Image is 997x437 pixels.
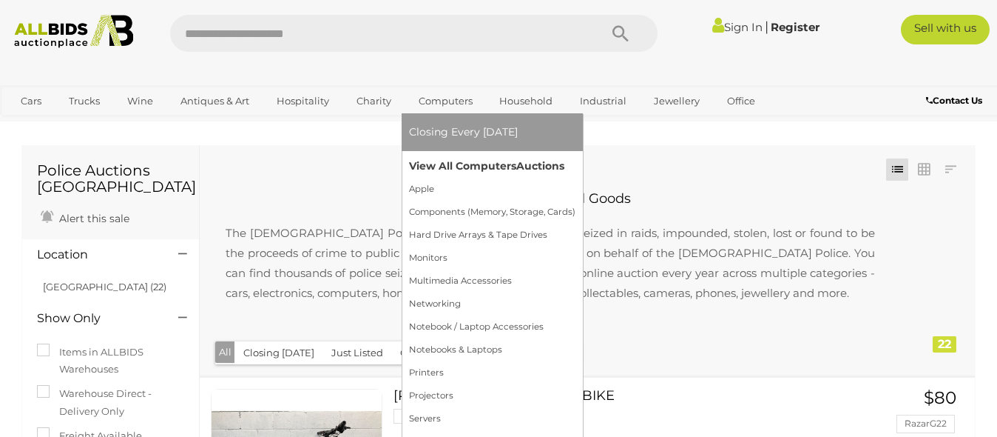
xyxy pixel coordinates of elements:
[37,312,156,325] h4: Show Only
[37,385,184,420] label: Warehouse Direct - Delivery Only
[43,281,166,293] a: [GEOGRAPHIC_DATA] (22)
[55,212,129,225] span: Alert this sale
[37,248,156,261] h4: Location
[211,208,890,318] p: The [DEMOGRAPHIC_DATA] Police have got to send the items seized in raids, impounded, stolen, lost...
[926,93,986,109] a: Contact Us
[901,15,990,44] a: Sell with us
[584,15,658,52] button: Search
[267,89,339,113] a: Hospitality
[771,20,819,34] a: Register
[11,89,51,113] a: Cars
[171,89,259,113] a: Antiques & Art
[490,89,562,113] a: Household
[118,89,163,113] a: Wine
[717,89,765,113] a: Office
[924,387,956,408] span: $80
[409,89,482,113] a: Computers
[211,192,890,207] h2: Police Recovered Goods
[37,344,184,378] label: Items in ALLBIDS Warehouses
[712,20,763,34] a: Sign In
[11,113,61,138] a: Sports
[37,162,184,195] h1: Police Auctions [GEOGRAPHIC_DATA]
[570,89,636,113] a: Industrial
[933,336,956,353] div: 22
[215,341,235,363] button: All
[926,95,982,106] b: Contact Us
[644,89,709,113] a: Jewellery
[322,341,392,364] button: Just Listed
[391,341,470,364] button: Closing Next
[59,89,109,113] a: Trucks
[37,206,133,228] a: Alert this sale
[7,15,141,48] img: Allbids.com.au
[765,19,768,35] span: |
[234,341,323,364] button: Closing [DATE]
[347,89,401,113] a: Charity
[69,113,193,138] a: [GEOGRAPHIC_DATA]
